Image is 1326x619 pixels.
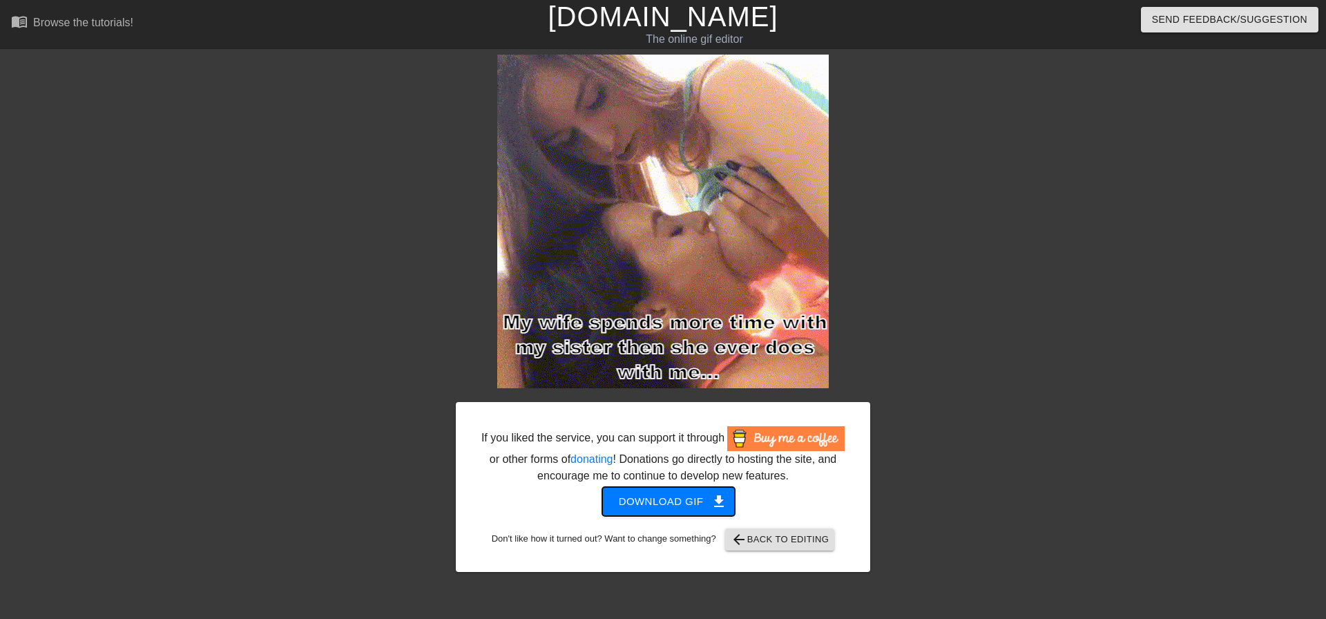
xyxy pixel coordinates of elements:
button: Back to Editing [725,528,835,551]
span: arrow_back [731,531,747,548]
a: Browse the tutorials! [11,13,133,35]
div: The online gif editor [449,31,940,48]
button: Download gif [602,487,736,516]
div: Don't like how it turned out? Want to change something? [477,528,849,551]
span: Download gif [619,493,719,511]
div: Browse the tutorials! [33,17,133,28]
button: Send Feedback/Suggestion [1141,7,1318,32]
a: donating [570,453,613,465]
span: get_app [711,493,727,510]
a: [DOMAIN_NAME] [548,1,778,32]
span: menu_book [11,13,28,30]
span: Send Feedback/Suggestion [1152,11,1307,28]
span: Back to Editing [731,531,829,548]
div: If you liked the service, you can support it through or other forms of ! Donations go directly to... [480,426,846,484]
img: Buy Me A Coffee [727,426,845,451]
img: XqjZKzGT.gif [497,55,829,388]
a: Download gif [591,495,736,506]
